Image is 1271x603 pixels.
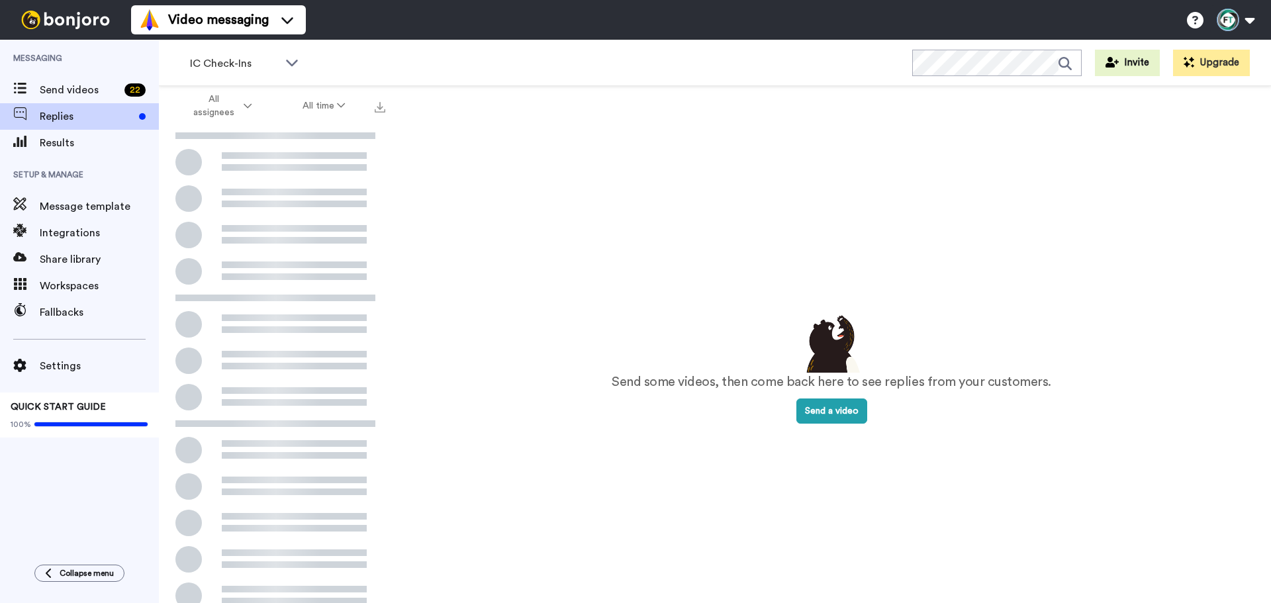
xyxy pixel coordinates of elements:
[11,419,31,430] span: 100%
[40,225,159,241] span: Integrations
[40,278,159,294] span: Workspaces
[40,358,159,374] span: Settings
[798,312,865,373] img: results-emptystates.png
[277,94,371,118] button: All time
[190,56,279,71] span: IC Check-Ins
[40,304,159,320] span: Fallbacks
[371,96,389,116] button: Export all results that match these filters now.
[16,11,115,29] img: bj-logo-header-white.svg
[139,9,160,30] img: vm-color.svg
[168,11,269,29] span: Video messaging
[124,83,146,97] div: 22
[375,102,385,113] img: export.svg
[34,565,124,582] button: Collapse menu
[60,568,114,579] span: Collapse menu
[612,373,1051,392] p: Send some videos, then come back here to see replies from your customers.
[11,402,106,412] span: QUICK START GUIDE
[40,109,134,124] span: Replies
[796,406,867,416] a: Send a video
[40,135,159,151] span: Results
[1173,50,1250,76] button: Upgrade
[40,82,119,98] span: Send videos
[1095,50,1160,76] button: Invite
[40,252,159,267] span: Share library
[187,93,241,119] span: All assignees
[162,87,277,124] button: All assignees
[40,199,159,214] span: Message template
[796,398,867,424] button: Send a video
